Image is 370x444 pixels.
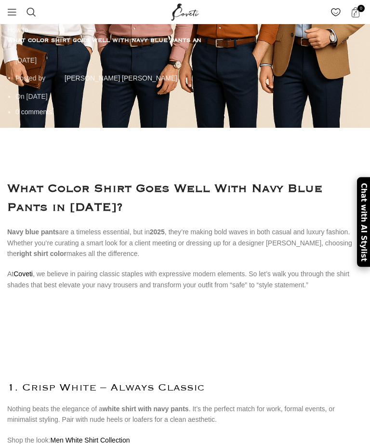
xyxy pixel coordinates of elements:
[345,2,365,22] a: 0
[2,2,22,22] a: Open mobile menu
[51,436,130,444] a: Men White Shirt Collection
[7,227,363,259] p: are a timeless essential, but in , they’re making bold waves in both casual and luxury fashion. W...
[47,71,63,86] img: author-avatar
[15,91,363,102] li: On [DATE]
[7,404,363,425] p: Nothing beats the elegance of a . It’s the perfect match for work, formal events, or minimalist s...
[16,250,66,257] strong: right shirt color
[15,74,45,81] span: Posted by
[15,108,52,116] a: 0 comments
[7,228,59,236] strong: Navy blue pants
[357,5,365,12] span: 0
[7,382,363,394] h2: 1. Crisp White – Always Classic
[13,270,33,278] a: Coveti
[169,8,201,15] a: Site logo
[21,108,53,116] span: comments
[22,2,41,22] a: Search
[7,26,28,34] a: How to
[65,74,177,81] a: [PERSON_NAME] [PERSON_NAME]
[103,405,189,413] strong: white shirt with navy pants
[326,2,345,22] div: My Wishlist
[7,269,363,290] p: At , we believe in pairing classic staples with expressive modern elements. So let’s walk you thr...
[7,179,363,217] h1: What Color Shirt Goes Well With Navy Blue Pants in [DATE]?
[7,300,185,372] img: Best Shirt Colors with Navy Pants 2025
[15,108,19,116] span: 0
[7,35,363,45] h1: what color shirt goes well with navy blue pants an
[150,228,165,236] strong: 2025
[15,56,37,64] time: [DATE]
